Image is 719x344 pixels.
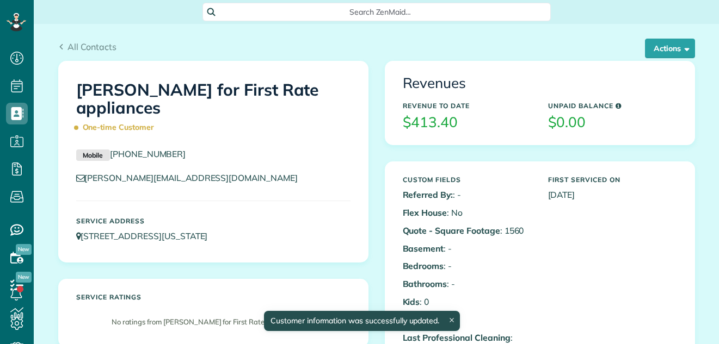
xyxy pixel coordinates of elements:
a: [PERSON_NAME][EMAIL_ADDRESS][DOMAIN_NAME] [76,172,308,183]
h3: $413.40 [403,115,532,130]
b: Referred By: [403,189,453,200]
b: Bathrooms [403,278,447,289]
h1: [PERSON_NAME] for First Rate appliances [76,81,351,137]
p: : No [403,207,532,219]
b: Basement [403,243,444,254]
b: Last Professional Cleaning [403,332,511,343]
h5: Custom Fields [403,176,532,183]
a: Mobile[PHONE_NUMBER] [76,148,186,159]
h5: Revenue to Date [403,102,532,109]
button: Actions [645,39,695,58]
p: : - [403,278,532,290]
span: New [16,272,32,283]
p: No ratings from [PERSON_NAME] for First Rate appliances yet. [82,317,345,327]
div: Customer information was successfully updated. [264,311,460,331]
a: [STREET_ADDRESS][US_STATE] [76,230,218,241]
b: Kids [403,296,420,307]
p: : 0 [403,296,532,308]
p: : - [403,314,532,326]
a: All Contacts [58,40,117,53]
b: Bedrooms [403,260,444,271]
h5: Service ratings [76,293,351,301]
h5: First Serviced On [548,176,677,183]
p: : - [403,242,532,255]
p: [DATE] [548,189,677,201]
h3: Revenues [403,76,677,91]
b: Quote - Square Footage [403,225,500,236]
span: All Contacts [67,41,116,52]
span: New [16,244,32,255]
h5: Unpaid Balance [548,102,677,109]
h5: Service Address [76,217,351,224]
p: : - [403,260,532,272]
h3: $0.00 [548,115,677,130]
b: Flex House [403,207,447,218]
span: One-time Customer [76,118,159,137]
small: Mobile [76,149,110,161]
p: : 1560 [403,224,532,237]
p: : - [403,189,532,201]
